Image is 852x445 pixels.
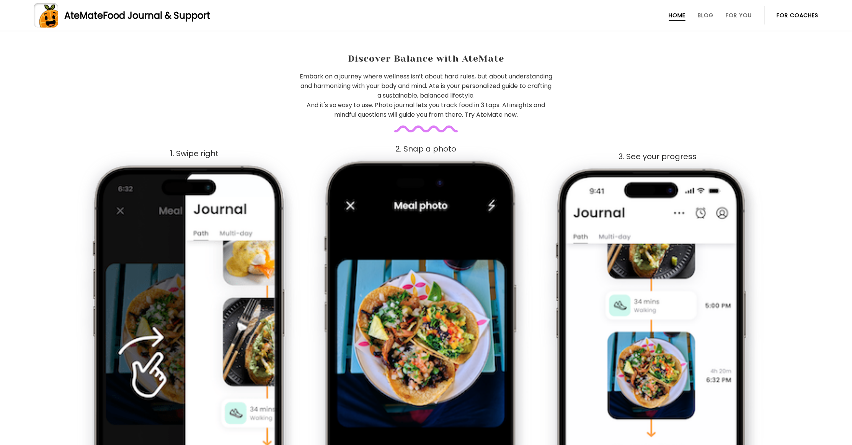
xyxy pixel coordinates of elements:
[726,12,752,18] a: For You
[543,152,773,161] div: 3. See your progress
[58,9,210,22] div: AteMate
[34,3,818,28] a: AteMateFood Journal & Support
[103,9,210,22] span: Food Journal & Support
[311,145,541,153] div: 2. Snap a photo
[698,12,713,18] a: Blog
[777,12,818,18] a: For Coaches
[79,149,309,158] div: 1. Swipe right
[669,12,686,18] a: Home
[299,72,553,119] p: Embark on a journey where wellness isn’t about hard rules, but about understanding and harmonizin...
